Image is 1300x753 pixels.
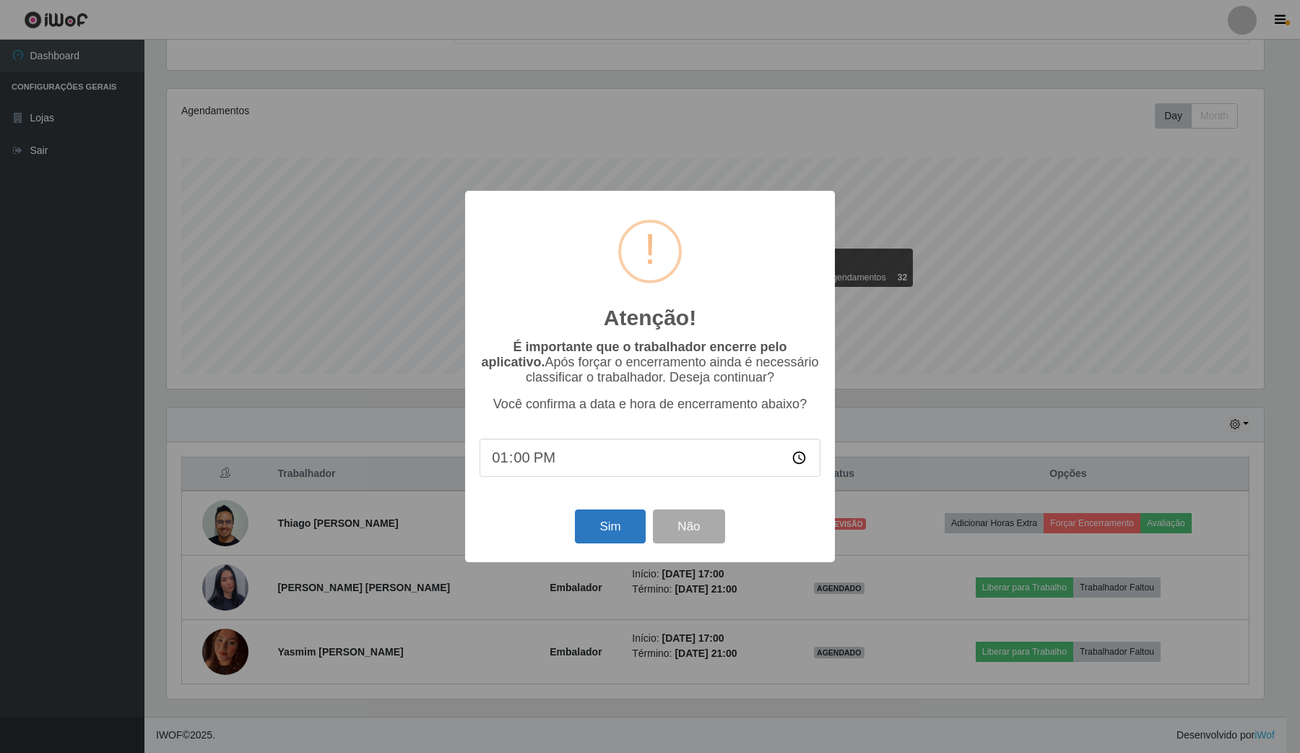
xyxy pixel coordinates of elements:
[604,305,696,331] h2: Atenção!
[575,509,645,543] button: Sim
[480,340,820,385] p: Após forçar o encerramento ainda é necessário classificar o trabalhador. Deseja continuar?
[481,340,786,369] b: É importante que o trabalhador encerre pelo aplicativo.
[653,509,724,543] button: Não
[480,397,820,412] p: Você confirma a data e hora de encerramento abaixo?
